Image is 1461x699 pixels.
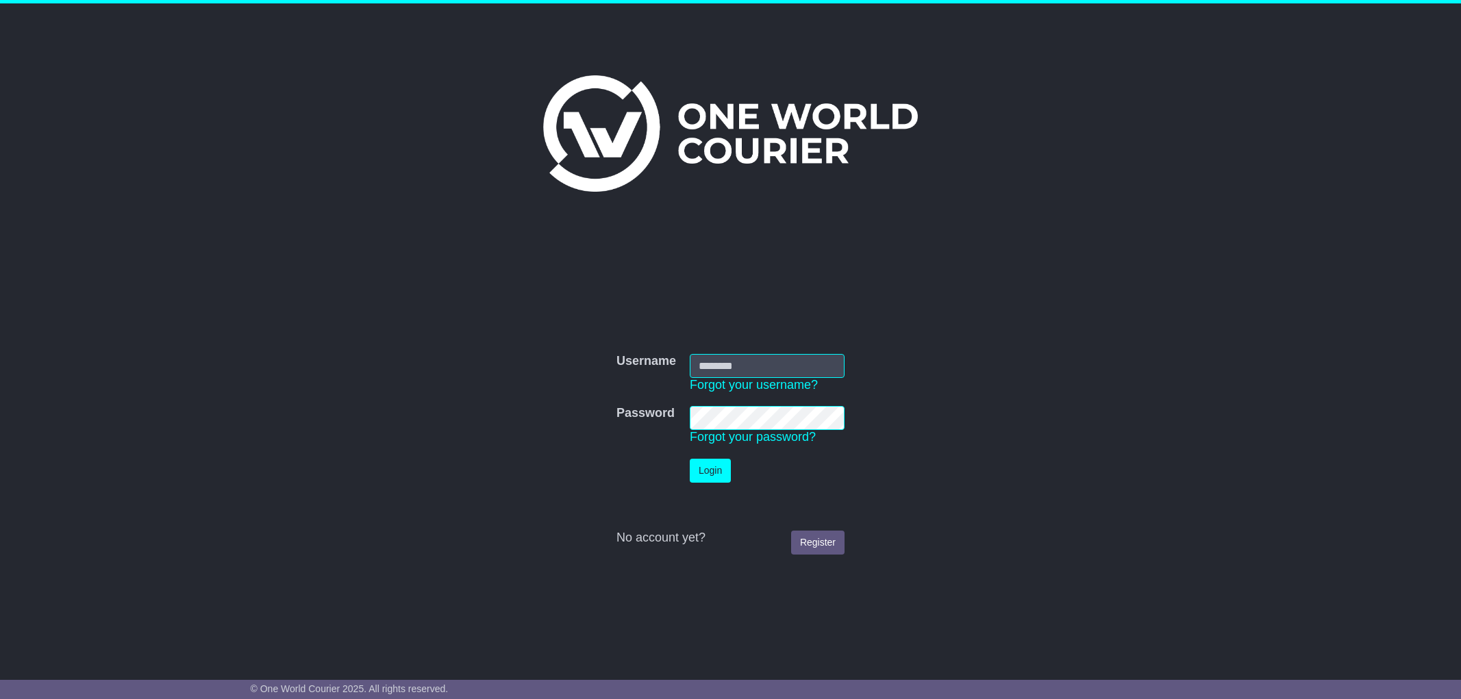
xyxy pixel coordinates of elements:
[616,531,845,546] div: No account yet?
[616,406,675,421] label: Password
[251,683,449,694] span: © One World Courier 2025. All rights reserved.
[690,378,818,392] a: Forgot your username?
[791,531,845,555] a: Register
[690,430,816,444] a: Forgot your password?
[616,354,676,369] label: Username
[690,459,731,483] button: Login
[543,75,917,192] img: One World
